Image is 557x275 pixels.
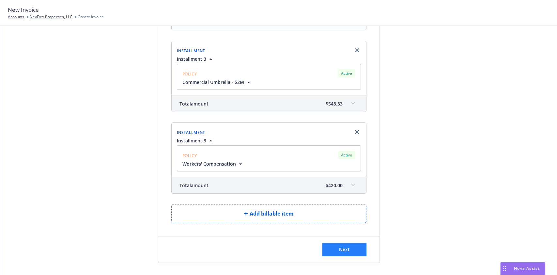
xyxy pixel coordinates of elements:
span: Installment 3 [177,56,206,62]
span: Add billable item [250,210,294,218]
div: Active [338,151,355,159]
button: Next [322,243,366,256]
span: Total amount [179,182,209,189]
span: $543.33 [326,100,343,107]
button: Add billable item [171,204,366,223]
span: New Invoice [8,6,39,14]
span: Workers' Compensation [182,160,236,167]
a: NevDex Properties, LLC [30,14,72,20]
span: Next [339,246,350,252]
button: Installment 3 [177,56,214,62]
div: Totalamount$543.33 [172,95,366,112]
button: Installment 3 [177,137,214,144]
span: Create Invoice [78,14,104,20]
span: Policy [182,153,197,158]
span: Installment 3 [177,137,206,144]
span: Installment [177,130,205,135]
a: Accounts [8,14,24,20]
a: Remove browser [353,128,361,136]
span: $420.00 [326,182,343,189]
a: Remove browser [353,46,361,54]
div: Drag to move [501,262,509,275]
div: Active [338,69,355,77]
button: Commercial Umbrella - $2M [182,79,252,86]
span: Commercial Umbrella - $2M [182,79,244,86]
span: Nova Assist [514,266,540,271]
div: Totalamount$420.00 [172,177,366,193]
span: Installment [177,48,205,54]
span: Total amount [179,100,209,107]
button: Nova Assist [500,262,545,275]
button: Workers' Compensation [182,160,244,167]
span: Policy [182,71,197,77]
